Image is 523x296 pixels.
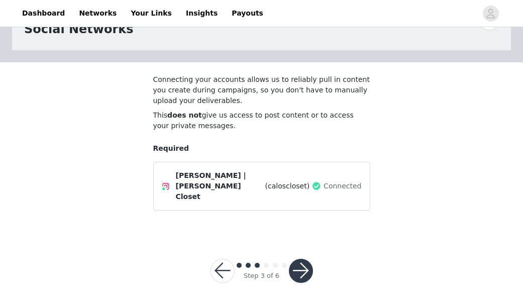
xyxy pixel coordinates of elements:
span: (caloscloset) [265,181,310,191]
img: Instagram Icon [162,182,170,190]
span: Required [153,144,189,152]
div: Step 3 of 6 [244,271,279,281]
a: Insights [180,2,224,25]
span: Connected [324,181,361,191]
p: Connecting your accounts allows us to reliably pull in content you create during campaigns, so yo... [153,74,370,106]
p: This give us access to post content or to access your private messages. [153,110,370,131]
h1: Social Networks [24,20,134,38]
span: [PERSON_NAME] | [PERSON_NAME] Closet [176,170,263,202]
b: does not [167,111,202,119]
a: Networks [73,2,123,25]
a: Your Links [125,2,178,25]
div: avatar [486,6,495,22]
a: Dashboard [16,2,71,25]
a: Payouts [226,2,269,25]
